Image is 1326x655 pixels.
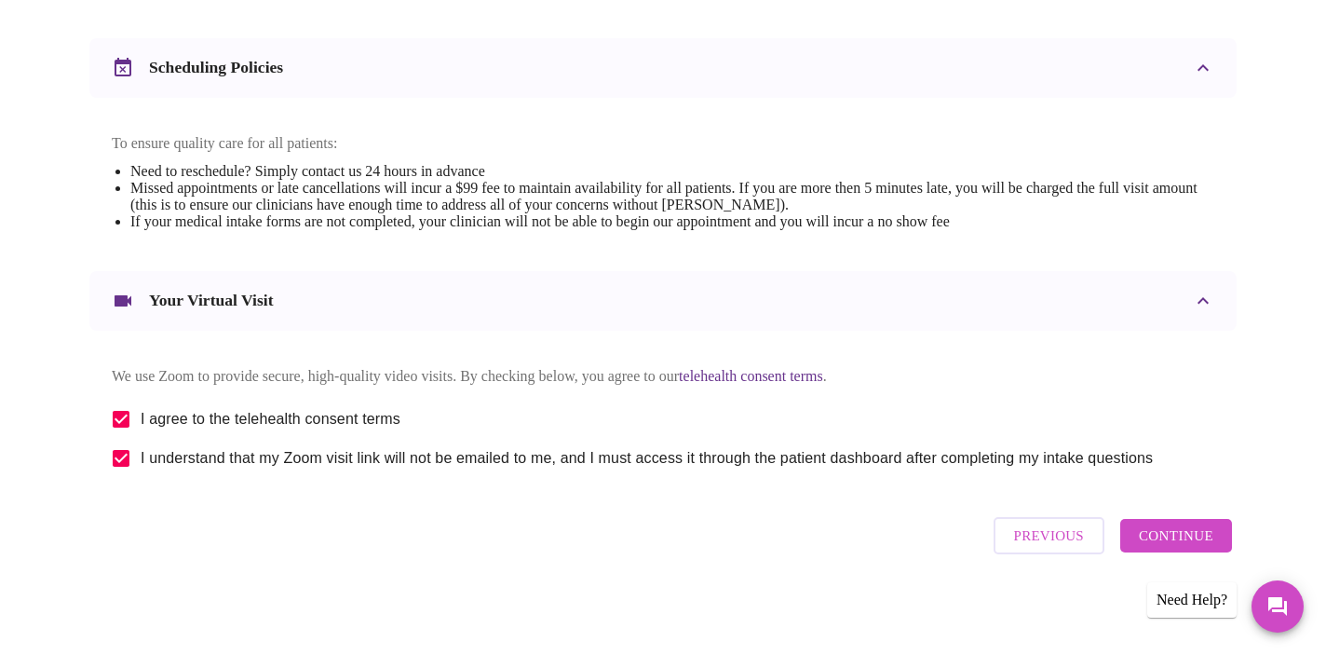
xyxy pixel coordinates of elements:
[1252,580,1304,633] button: Messages
[112,135,1214,152] p: To ensure quality care for all patients:
[141,447,1153,470] span: I understand that my Zoom visit link will not be emailed to me, and I must access it through the ...
[89,271,1237,331] div: Your Virtual Visit
[112,368,1214,385] p: We use Zoom to provide secure, high-quality video visits. By checking below, you agree to our .
[994,517,1104,554] button: Previous
[1014,524,1084,548] span: Previous
[149,291,274,310] h3: Your Virtual Visit
[141,408,400,430] span: I agree to the telehealth consent terms
[130,213,1214,230] li: If your medical intake forms are not completed, your clinician will not be able to begin our appo...
[679,368,823,384] a: telehealth consent terms
[89,38,1237,98] div: Scheduling Policies
[1139,524,1213,548] span: Continue
[130,180,1214,213] li: Missed appointments or late cancellations will incur a $99 fee to maintain availability for all p...
[1147,582,1237,618] div: Need Help?
[130,163,1214,180] li: Need to reschedule? Simply contact us 24 hours in advance
[1120,519,1232,553] button: Continue
[149,58,283,77] h3: Scheduling Policies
